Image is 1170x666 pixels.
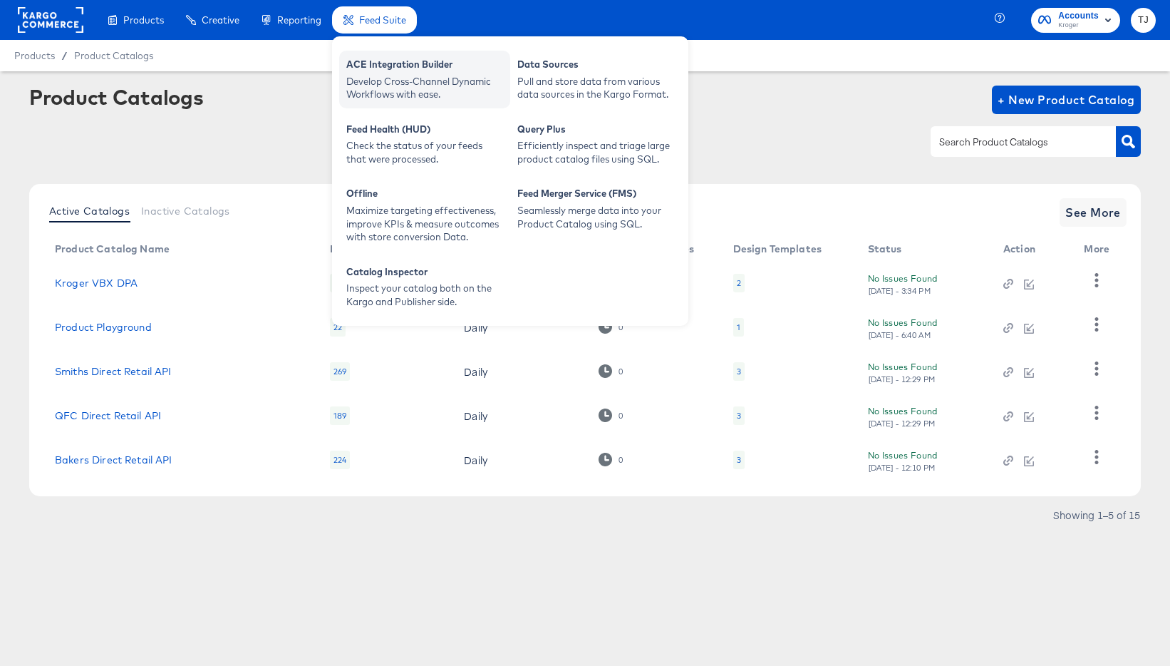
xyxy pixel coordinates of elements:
a: Product Catalogs [74,50,153,61]
span: Products [123,14,164,26]
div: 3 [737,454,741,466]
div: 3 [733,451,745,469]
div: 0 [599,409,623,422]
div: Design Templates [733,243,822,255]
div: 2 [737,277,741,289]
a: Kroger VBX DPA [55,277,138,289]
div: 3 [737,366,741,377]
div: 269 [330,362,350,381]
div: 224 [330,451,350,469]
div: 0 [599,453,623,466]
div: Product Catalogs [29,86,203,108]
span: TJ [1137,12,1150,29]
div: 0 [618,367,623,376]
div: 2 [733,274,745,292]
a: Smiths Direct Retail API [55,366,172,377]
td: Daily [452,394,586,438]
span: Reporting [277,14,321,26]
div: 3 [737,410,741,421]
button: See More [1060,198,1127,227]
span: + New Product Catalog [998,90,1135,110]
button: TJ [1131,8,1156,33]
td: Daily [452,349,586,394]
span: Accounts [1058,9,1099,24]
div: 22 [330,318,346,337]
span: Active Catalogs [49,205,130,217]
div: 1 [737,322,740,333]
th: Action [992,238,1072,261]
div: Showing 1–5 of 15 [1052,510,1141,520]
a: QFC Direct Retail API [55,410,161,421]
div: 3 [733,406,745,425]
th: Status [856,238,992,261]
div: 3 [733,362,745,381]
span: Inactive Catalogs [141,205,230,217]
a: Bakers Direct Retail API [55,454,172,466]
th: More [1072,238,1127,261]
div: 189 [330,406,350,425]
span: Kroger [1058,20,1099,31]
div: 0 [599,320,623,334]
span: Feed Suite [359,14,406,26]
div: 1 [733,318,744,337]
a: Product Playground [55,322,152,333]
div: 0 [618,411,623,421]
div: 0 [618,455,623,465]
div: 0 [599,364,623,378]
div: 0 [618,322,623,332]
div: No. Products [330,243,393,255]
input: Search Product Catalogs [936,134,1088,150]
div: 9776 [330,274,355,292]
span: Creative [202,14,239,26]
button: + New Product Catalog [992,86,1141,114]
td: Daily [452,305,586,349]
span: / [55,50,74,61]
td: Daily [452,438,586,482]
div: Product Catalog Name [55,243,170,255]
button: AccountsKroger [1031,8,1120,33]
span: Products [14,50,55,61]
span: See More [1065,203,1121,222]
